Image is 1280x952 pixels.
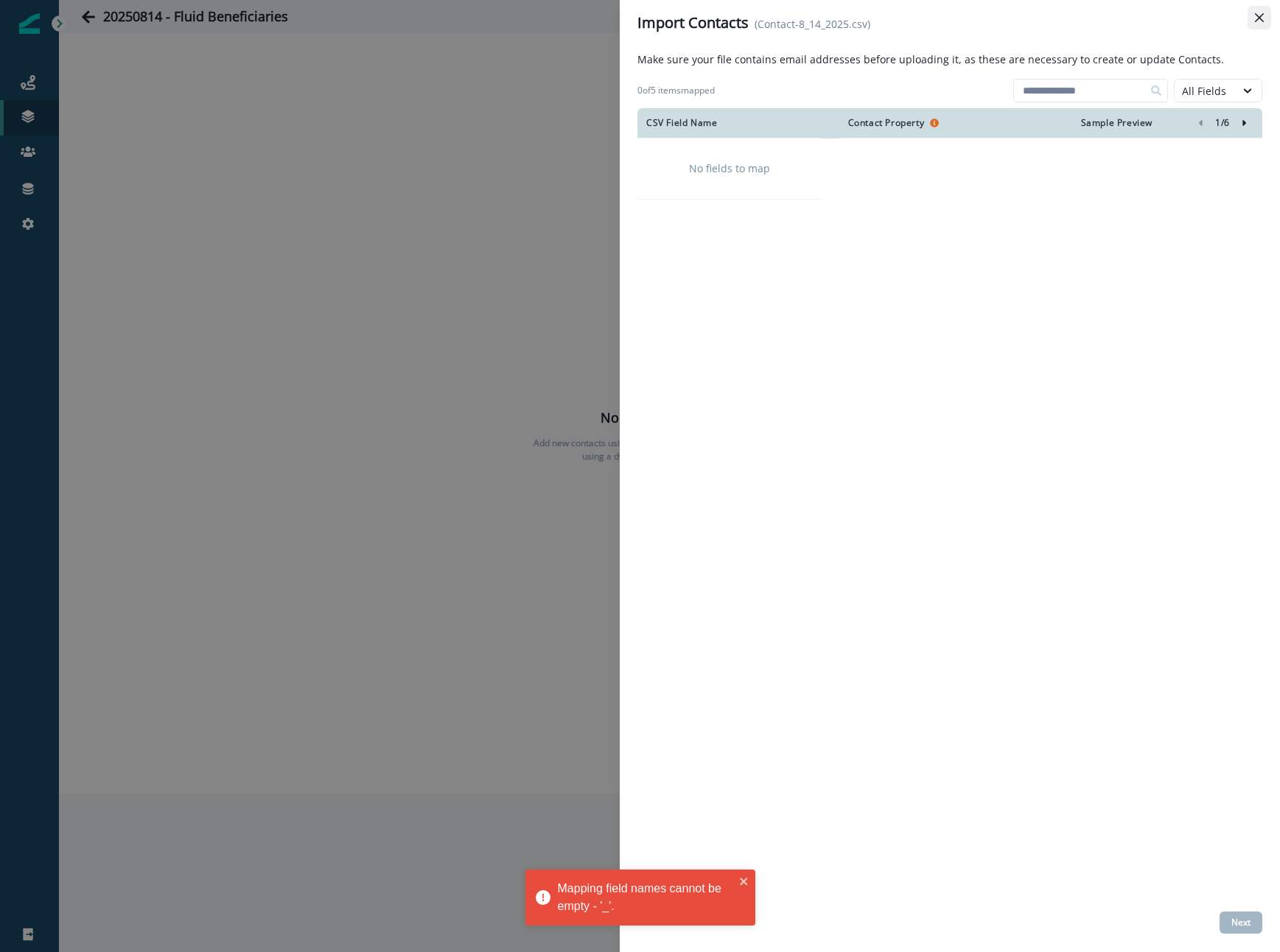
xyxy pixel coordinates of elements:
[1248,6,1271,29] button: Close
[646,117,813,129] div: CSV Field Name
[1231,917,1251,928] p: Next
[637,52,1224,67] p: Make sure your file contains email addresses before uploading it, as these are necessary to creat...
[739,875,749,887] button: close
[655,150,804,187] div: No fields to map
[755,16,870,32] p: (Contact-8_14_2025.csv)
[1182,83,1228,99] div: All Fields
[558,880,735,915] div: Mapping field names cannot be empty - '_'.
[848,117,925,129] p: Contact Property
[637,12,749,34] p: Import Contacts
[1220,912,1262,934] button: Next
[1236,114,1253,132] button: Right-forward-icon
[1081,117,1153,129] p: Sample Preview
[1192,114,1209,132] button: left-icon
[1215,117,1230,129] p: 1 / 6
[637,84,715,97] p: 0 of 5 items mapped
